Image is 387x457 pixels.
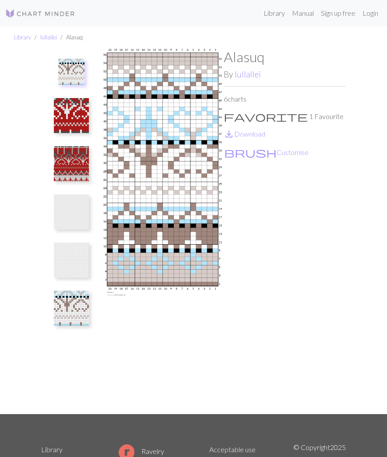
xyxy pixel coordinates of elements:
[224,128,234,140] span: save_alt
[359,4,382,22] a: Login
[260,4,288,22] a: Library
[224,49,346,65] h1: Alasuq
[41,445,63,453] a: Library
[54,146,89,181] img: Loulu
[224,129,234,139] i: Download
[58,59,84,85] img: Alasuq
[224,147,309,158] button: CustomiseCustomise
[40,34,57,41] a: lullallei
[224,110,308,123] span: favorite
[224,130,265,138] a: DownloadDownload
[288,4,317,22] a: Manual
[119,447,164,455] a: Ravelry
[102,49,224,414] img: Alasuq
[224,111,308,122] i: Favourite
[224,94,346,104] p: 6 charts
[14,34,31,41] a: Library
[5,8,75,19] img: Logo
[317,4,359,22] a: Sign up free
[224,146,277,158] span: brush
[224,111,346,122] p: 1 Favourite
[54,291,89,326] img: Alasuq 2025
[54,243,89,278] img: Alasuq uusi
[54,194,89,229] img: Loulu ohut
[209,445,256,453] a: Acceptable use
[224,147,277,158] i: Customise
[54,98,89,133] img: Joulu
[235,69,261,79] a: lullallei
[224,69,346,79] h2: By
[57,33,83,42] li: Alasuq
